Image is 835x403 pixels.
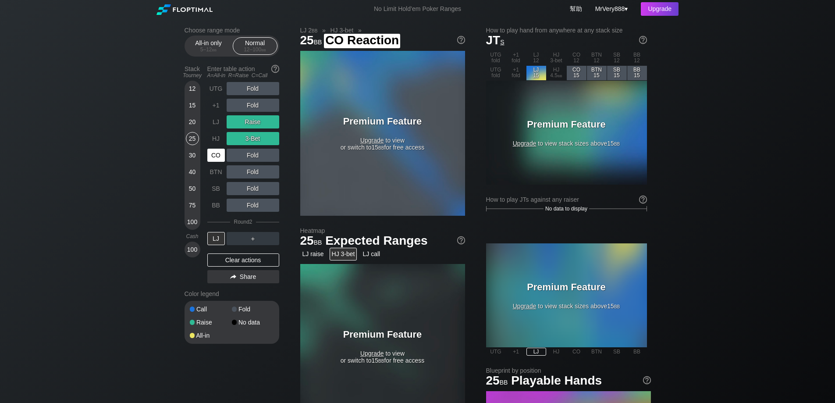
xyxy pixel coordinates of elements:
[330,248,357,260] div: HJ 3-bet
[227,99,279,112] div: Fold
[547,66,566,80] div: HJ 4.5
[328,329,437,364] div: to view or switch to 15 for free access
[486,348,506,356] div: UTG
[506,51,526,65] div: +1 fold
[456,35,466,45] img: help.32db89a4.svg
[227,115,279,128] div: Raise
[353,27,366,34] span: »
[207,270,279,283] div: Share
[526,51,546,65] div: LJ 12
[486,196,647,203] div: How to play JTs against any raiser
[641,2,679,16] div: Upgrade
[186,199,199,212] div: 75
[207,232,225,245] div: LJ
[587,51,607,65] div: BTN 12
[506,348,526,356] div: +1
[207,165,225,178] div: BTN
[627,66,647,80] div: BB 15
[328,116,437,151] div: to view or switch to 15 for free access
[567,51,586,65] div: CO 12
[299,34,323,48] span: 25
[312,27,317,34] span: bb
[593,4,629,14] div: ▾
[360,137,384,144] span: Upgrade
[181,72,204,78] div: Tourney
[486,367,651,374] h2: Blueprint by position
[513,140,537,147] span: Upgrade
[227,149,279,162] div: Fold
[186,182,199,195] div: 50
[300,233,465,248] h1: Expected Ranges
[512,119,621,147] div: to view stack sizes above 15
[207,149,225,162] div: CO
[207,182,225,195] div: SB
[237,46,274,53] div: 12 – 100
[595,5,625,12] span: MrVery888
[186,149,199,162] div: 30
[188,38,229,54] div: All-in only
[567,66,586,80] div: CO 15
[227,165,279,178] div: Fold
[232,306,274,312] div: Fold
[638,35,648,45] img: help.32db89a4.svg
[212,46,217,53] span: bb
[207,253,279,267] div: Clear actions
[638,195,648,204] img: help.32db89a4.svg
[360,248,382,260] div: LJ call
[545,206,587,212] span: No data to display
[614,140,620,147] span: bb
[207,115,225,128] div: LJ
[190,319,232,325] div: Raise
[642,375,652,385] img: help.32db89a4.svg
[500,377,508,386] span: bb
[607,51,627,65] div: SB 12
[227,199,279,212] div: Fold
[486,66,506,80] div: UTG fold
[587,348,607,356] div: BTN
[314,36,322,46] span: bb
[567,348,586,356] div: CO
[299,26,319,34] span: LJ 2
[186,132,199,145] div: 25
[299,234,323,249] span: 25
[506,66,526,80] div: +1 fold
[378,144,384,151] span: bb
[234,219,252,225] div: Round 2
[186,99,199,112] div: 15
[547,348,566,356] div: HJ
[328,329,437,340] h3: Premium Feature
[190,46,227,53] div: 5 – 12
[156,4,213,15] img: Floptimal logo
[361,5,474,14] div: No Limit Hold’em Poker Ranges
[270,64,280,74] img: help.32db89a4.svg
[329,26,355,34] span: HJ 3-bet
[526,66,546,80] div: Don't fold. No recommendation for action.
[235,38,275,54] div: Normal
[570,5,582,12] a: 幫助
[227,132,279,145] div: 3-Bet
[587,66,607,80] div: BTN 15
[207,82,225,95] div: UTG
[317,27,330,34] span: »
[607,348,627,356] div: SB
[486,33,505,47] span: JT
[207,99,225,112] div: +1
[186,115,199,128] div: 20
[190,306,232,312] div: Call
[627,51,647,65] div: BB 12
[227,232,279,245] div: ＋
[328,116,437,127] h3: Premium Feature
[607,66,627,80] div: SB 15
[185,287,279,301] div: Color legend
[186,82,199,95] div: 12
[558,72,562,78] span: bb
[227,182,279,195] div: Fold
[300,227,465,234] h2: Heatmap
[314,237,322,246] span: bb
[378,357,384,364] span: bb
[547,51,566,65] div: HJ 3-bet
[360,350,384,357] span: Upgrade
[485,374,509,389] span: 25
[512,282,621,293] h3: Premium Feature
[207,199,225,212] div: BB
